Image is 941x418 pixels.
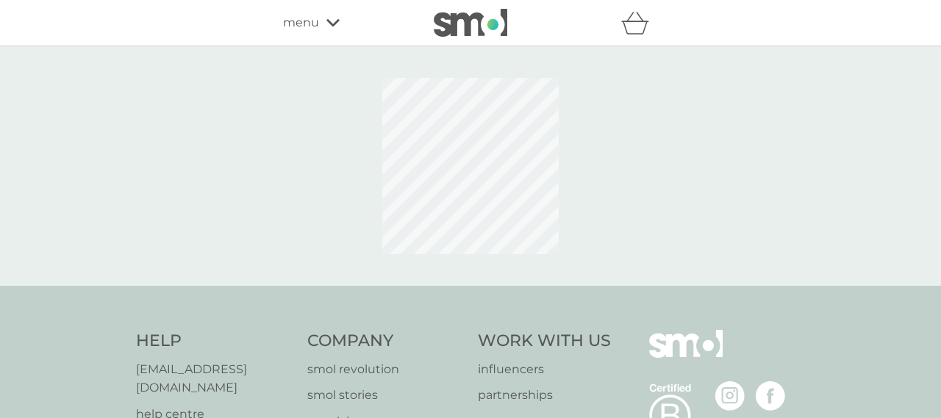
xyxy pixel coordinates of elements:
a: smol stories [307,386,464,405]
div: basket [621,8,658,37]
a: partnerships [478,386,611,405]
img: smol [434,9,507,37]
img: visit the smol Facebook page [756,381,785,411]
img: visit the smol Instagram page [715,381,745,411]
h4: Company [307,330,464,353]
h4: Work With Us [478,330,611,353]
img: smol [649,330,723,380]
a: smol revolution [307,360,464,379]
span: menu [283,13,319,32]
h4: Help [136,330,293,353]
a: [EMAIL_ADDRESS][DOMAIN_NAME] [136,360,293,397]
a: influencers [478,360,611,379]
